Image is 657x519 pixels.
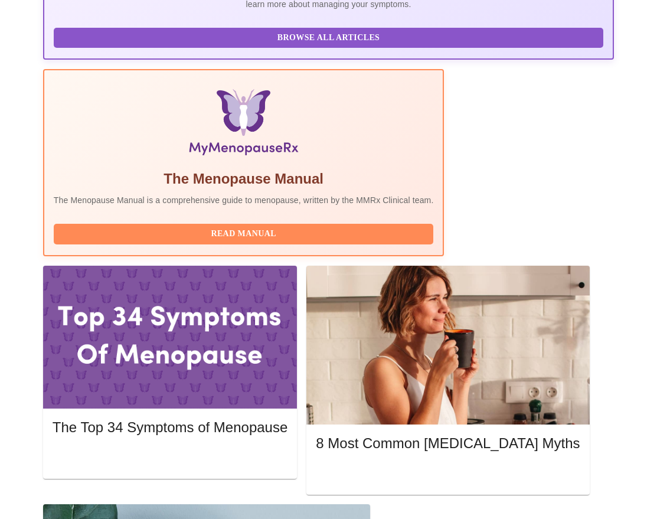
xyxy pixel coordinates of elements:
[54,224,434,244] button: Read Manual
[54,32,606,42] a: Browse All Articles
[328,467,568,482] span: Read More
[316,464,580,485] button: Read More
[316,468,583,478] a: Read More
[53,418,287,437] h5: The Top 34 Symptoms of Menopause
[54,169,434,188] h5: The Menopause Manual
[54,228,437,238] a: Read Manual
[53,448,287,468] button: Read More
[66,227,422,241] span: Read Manual
[64,451,276,465] span: Read More
[114,89,373,160] img: Menopause Manual
[53,452,290,462] a: Read More
[54,194,434,206] p: The Menopause Manual is a comprehensive guide to menopause, written by the MMRx Clinical team.
[316,434,580,453] h5: 8 Most Common [MEDICAL_DATA] Myths
[54,28,603,48] button: Browse All Articles
[66,31,591,45] span: Browse All Articles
